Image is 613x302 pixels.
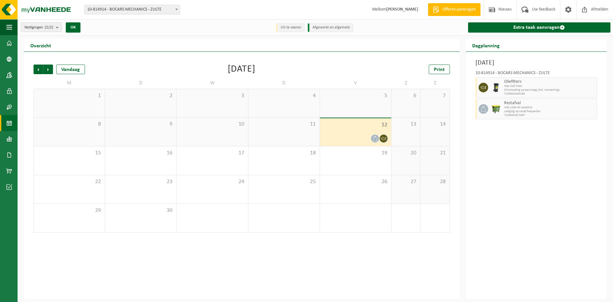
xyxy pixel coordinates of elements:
[386,7,418,12] strong: [PERSON_NAME]
[504,106,595,110] span: WB-1100-HP restafval
[180,178,245,185] span: 24
[108,150,173,157] span: 16
[56,65,85,74] div: Vandaag
[323,178,388,185] span: 26
[24,23,53,32] span: Vestigingen
[429,65,450,74] a: Print
[84,5,180,14] span: 10-814914 - BOCARS MECHANICS - ZULTE
[475,58,597,68] h3: [DATE]
[504,113,595,117] span: T250001917467
[252,150,316,157] span: 18
[391,77,420,89] td: Z
[21,22,62,32] button: Vestigingen(2/2)
[424,150,446,157] span: 21
[85,5,180,14] span: 10-814914 - BOCARS MECHANICS - ZULTE
[323,92,388,99] span: 5
[308,23,353,32] li: Afgewerkt en afgemeld
[108,207,173,214] span: 30
[105,77,177,89] td: D
[108,178,173,185] span: 23
[504,79,595,84] span: Oliefilters
[504,84,595,88] span: KGA Colli OGA
[228,65,255,74] div: [DATE]
[323,150,388,157] span: 19
[434,67,445,72] span: Print
[37,121,102,128] span: 8
[323,121,388,128] span: 12
[45,25,53,29] count: (2/2)
[475,71,597,77] div: 10-814914 - BOCARS MECHANICS - ZULTE
[395,150,417,157] span: 20
[466,39,506,51] h2: Dagplanning
[37,150,102,157] span: 15
[491,83,501,92] img: WB-0240-HPE-BK-01
[420,77,450,89] td: Z
[395,178,417,185] span: 27
[24,39,57,51] h2: Overzicht
[424,178,446,185] span: 28
[37,207,102,214] span: 29
[441,6,477,13] span: Offerte aanvragen
[504,110,595,113] span: Lediging op vaste frequentie
[37,92,102,99] span: 1
[424,121,446,128] span: 14
[428,3,481,16] a: Offerte aanvragen
[252,178,316,185] span: 25
[468,22,610,33] a: Extra taak aanvragen
[276,23,305,32] li: Uit te voeren
[491,104,501,114] img: WB-1100-HPE-GN-50
[504,88,595,92] span: Omwisseling op aanvraag (incl. verwerking)
[34,77,105,89] td: M
[252,121,316,128] span: 11
[108,121,173,128] span: 9
[248,77,320,89] td: D
[395,92,417,99] span: 6
[180,150,245,157] span: 17
[180,92,245,99] span: 3
[37,178,102,185] span: 22
[252,92,316,99] span: 4
[108,92,173,99] span: 2
[424,92,446,99] span: 7
[66,22,80,33] button: OK
[43,65,53,74] span: Volgende
[177,77,248,89] td: W
[180,121,245,128] span: 10
[34,65,43,74] span: Vorige
[504,101,595,106] span: Restafval
[504,92,595,96] span: T250002644289
[395,121,417,128] span: 13
[320,77,391,89] td: V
